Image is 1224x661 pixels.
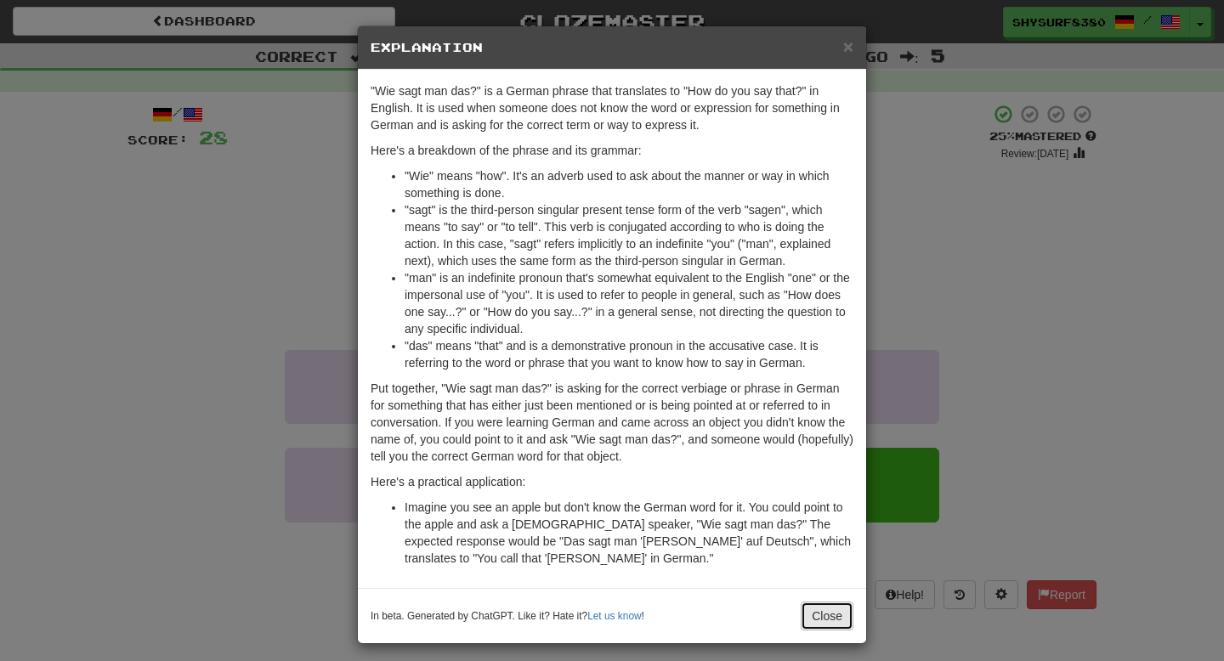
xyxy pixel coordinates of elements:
small: In beta. Generated by ChatGPT. Like it? Hate it? ! [371,609,644,624]
li: "das" means "that" and is a demonstrative pronoun in the accusative case. It is referring to the ... [405,337,853,371]
p: Here's a breakdown of the phrase and its grammar: [371,142,853,159]
li: "man" is an indefinite pronoun that's somewhat equivalent to the English "one" or the impersonal ... [405,269,853,337]
a: Let us know [587,610,641,622]
h5: Explanation [371,39,853,56]
button: Close [843,37,853,55]
li: "Wie" means "how". It's an adverb used to ask about the manner or way in which something is done. [405,167,853,201]
p: Here's a practical application: [371,473,853,490]
button: Close [801,602,853,630]
span: × [843,37,853,56]
p: Put together, "Wie sagt man das?" is asking for the correct verbiage or phrase in German for some... [371,380,853,465]
li: Imagine you see an apple but don't know the German word for it. You could point to the apple and ... [405,499,853,567]
li: "sagt" is the third-person singular present tense form of the verb "sagen", which means "to say" ... [405,201,853,269]
p: "Wie sagt man das?" is a German phrase that translates to "How do you say that?" in English. It i... [371,82,853,133]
